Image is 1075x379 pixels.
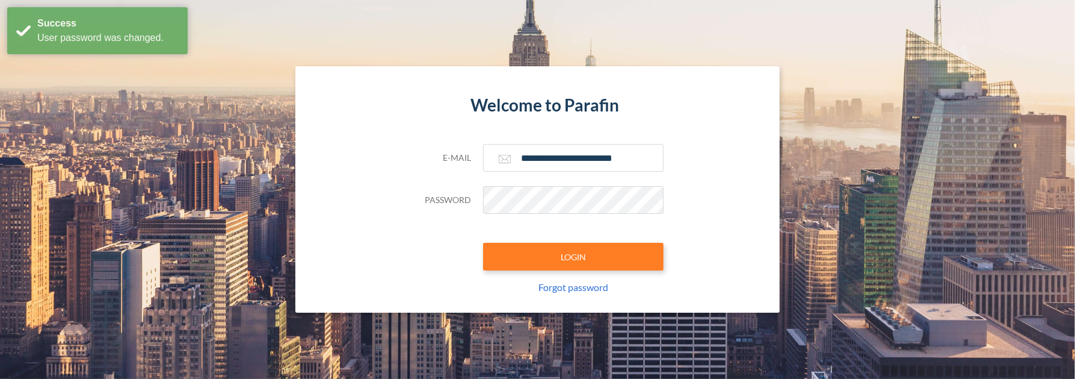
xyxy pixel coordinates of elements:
[37,16,179,31] div: Success
[538,281,608,293] a: Forgot password
[411,153,471,163] h5: E-mail
[37,31,179,45] div: User password was changed.
[483,243,664,271] button: LOGIN
[411,95,664,116] h4: Welcome to Parafin
[411,195,471,205] h5: Password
